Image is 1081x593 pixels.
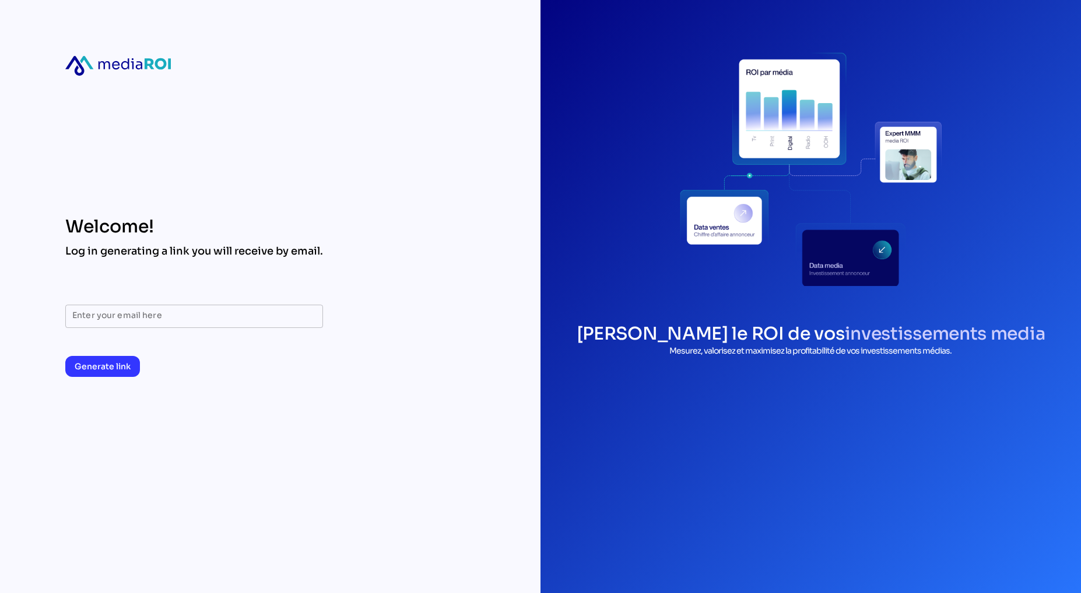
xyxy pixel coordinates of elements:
input: Enter your email here [72,305,316,328]
p: Mesurez, valorisez et maximisez la profitabilité de vos investissements médias. [577,345,1045,357]
div: Welcome! [65,216,323,237]
span: investissements media [845,323,1045,345]
div: Log in generating a link you will receive by email. [65,244,323,258]
div: login [680,37,942,299]
span: Generate link [75,359,131,373]
button: Generate link [65,356,140,377]
h1: [PERSON_NAME] le ROI de vos [577,323,1045,345]
div: mediaroi [65,56,171,76]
